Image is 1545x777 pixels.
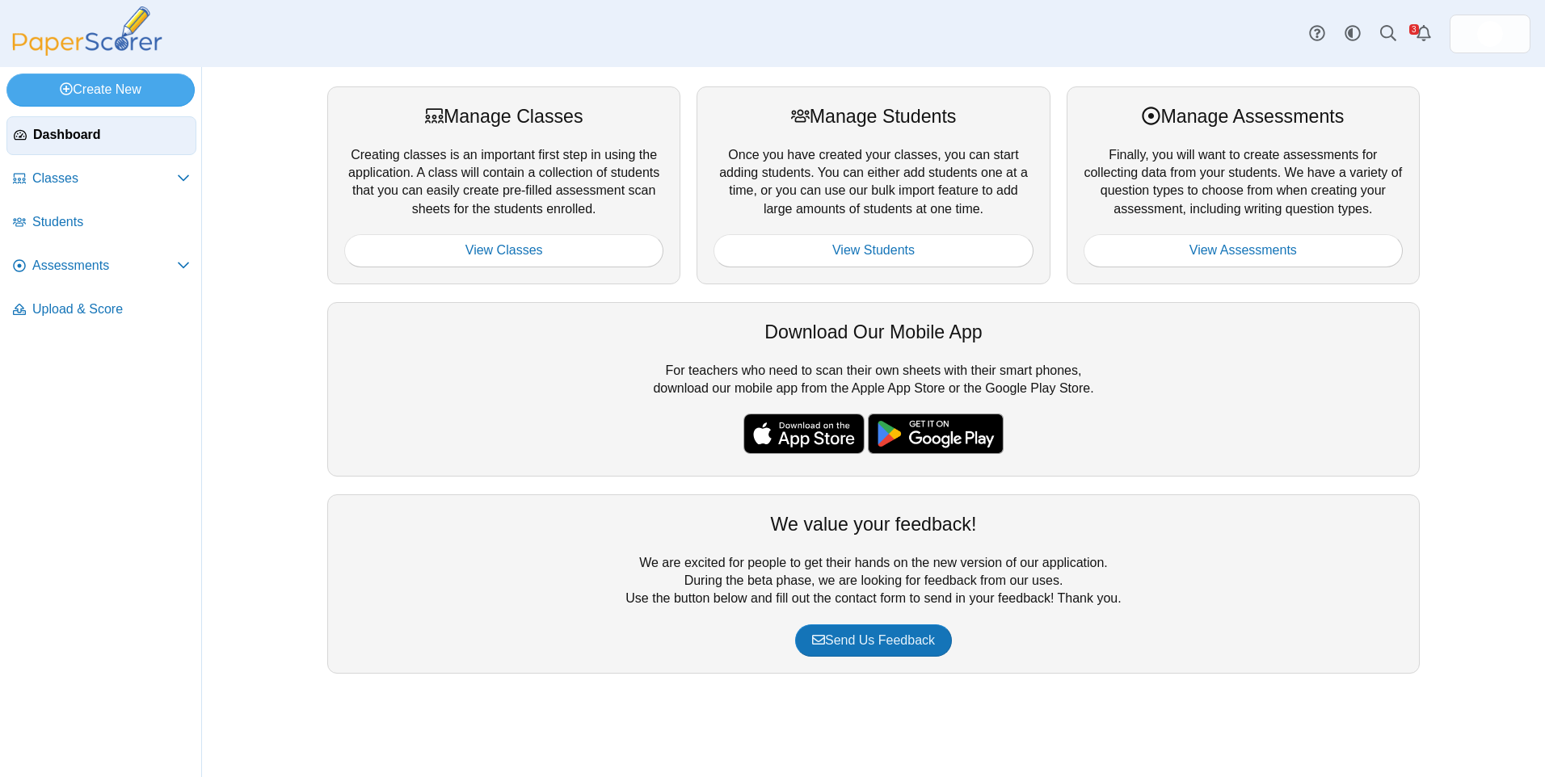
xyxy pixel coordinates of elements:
[697,86,1050,283] div: Once you have created your classes, you can start adding students. You can either add students on...
[795,624,952,657] a: Send Us Feedback
[33,126,189,144] span: Dashboard
[714,234,1033,267] a: View Students
[868,414,1004,454] img: google-play-badge.png
[327,86,680,283] div: Creating classes is an important first step in using the application. A class will contain a coll...
[714,103,1033,129] div: Manage Students
[812,633,935,647] span: Send Us Feedback
[6,73,195,106] a: Create New
[32,213,190,231] span: Students
[327,494,1420,674] div: We are excited for people to get their hands on the new version of our application. During the be...
[1477,21,1503,47] span: Micah Willis
[1477,21,1503,47] img: ps.hreErqNOxSkiDGg1
[6,160,196,199] a: Classes
[344,234,663,267] a: View Classes
[344,103,663,129] div: Manage Classes
[6,44,168,58] a: PaperScorer
[1406,16,1442,52] a: Alerts
[1067,86,1420,283] div: Finally, you will want to create assessments for collecting data from your students. We have a va...
[344,511,1403,537] div: We value your feedback!
[6,291,196,330] a: Upload & Score
[1450,15,1530,53] a: ps.hreErqNOxSkiDGg1
[6,116,196,155] a: Dashboard
[1084,103,1403,129] div: Manage Assessments
[344,319,1403,345] div: Download Our Mobile App
[6,204,196,242] a: Students
[1084,234,1403,267] a: View Assessments
[6,247,196,286] a: Assessments
[32,170,177,187] span: Classes
[327,302,1420,477] div: For teachers who need to scan their own sheets with their smart phones, download our mobile app f...
[6,6,168,56] img: PaperScorer
[743,414,865,454] img: apple-store-badge.svg
[32,257,177,275] span: Assessments
[32,300,190,318] span: Upload & Score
